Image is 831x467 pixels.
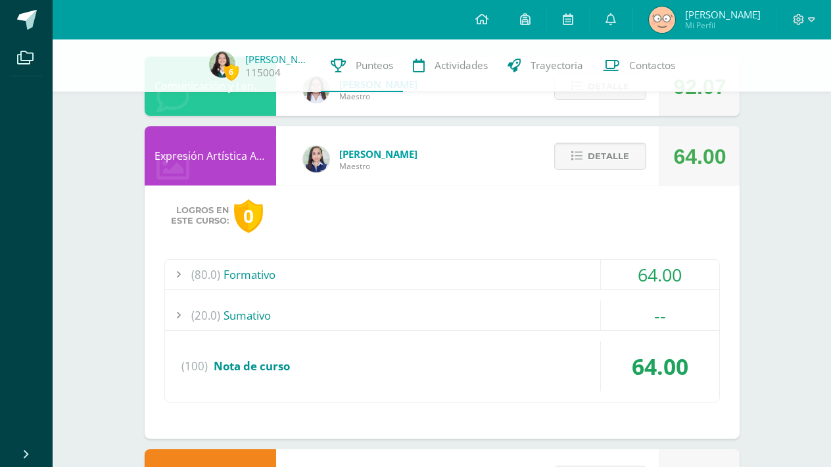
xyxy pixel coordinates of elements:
span: Trayectoria [531,59,583,72]
div: 0 [234,199,263,233]
span: [PERSON_NAME] [685,8,761,21]
div: 64.00 [673,127,726,186]
img: 360951c6672e02766e5b7d72674f168c.png [303,146,329,172]
span: 6 [224,64,239,80]
a: Actividades [403,39,498,92]
span: Actividades [435,59,488,72]
a: Trayectoria [498,39,593,92]
div: -- [601,301,719,330]
span: Punteos [356,59,393,72]
span: Nota de curso [214,358,290,374]
span: (80.0) [191,260,220,289]
span: Logros en este curso: [171,205,229,226]
div: 64.00 [601,341,719,391]
span: Maestro [339,91,417,102]
a: 115004 [245,66,281,80]
div: 64.00 [601,260,719,289]
span: (100) [181,341,208,391]
span: (20.0) [191,301,220,330]
div: Sumativo [165,301,719,330]
img: f48cd29e58dc7f443bba771c50f23856.png [209,51,235,78]
img: 537b21eac08d256d3d8b771db7e5ca6f.png [649,7,675,33]
a: [PERSON_NAME] [245,53,311,66]
a: Contactos [593,39,685,92]
button: Detalle [554,143,646,170]
span: Maestro [339,160,417,172]
span: Contactos [629,59,675,72]
div: Expresión Artística ARTES PLÁSTICAS [145,126,276,185]
div: Formativo [165,260,719,289]
span: Detalle [588,144,629,168]
a: Punteos [321,39,403,92]
span: [PERSON_NAME] [339,147,417,160]
span: Mi Perfil [685,20,761,31]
